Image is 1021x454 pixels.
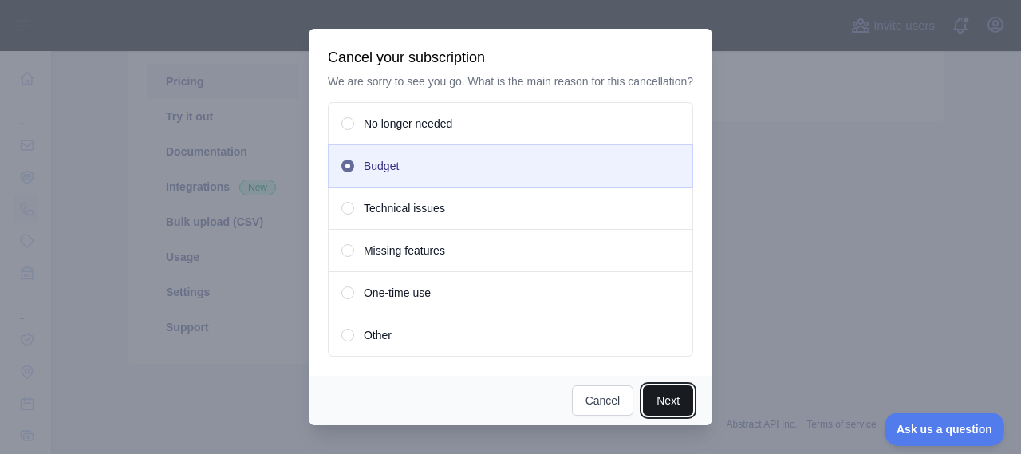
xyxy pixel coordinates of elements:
[364,327,392,343] span: Other
[328,48,693,67] h3: Cancel your subscription
[572,385,634,416] button: Cancel
[364,116,452,132] span: No longer needed
[328,73,693,89] p: We are sorry to see you go. What is the main reason for this cancellation?
[364,243,445,259] span: Missing features
[364,158,399,174] span: Budget
[885,413,1005,446] iframe: Toggle Customer Support
[643,385,693,416] button: Next
[364,285,431,301] span: One-time use
[364,200,445,216] span: Technical issues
